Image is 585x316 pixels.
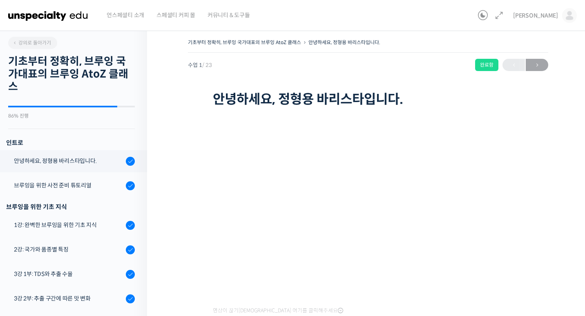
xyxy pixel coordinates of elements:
a: 기초부터 정확히, 브루잉 국가대표의 브루잉 AtoZ 클래스 [188,39,301,45]
h3: 인트로 [6,137,135,148]
div: 1강: 완벽한 브루잉을 위한 기초 지식 [14,220,123,229]
div: 완료함 [475,59,498,71]
div: 브루잉을 위한 사전 준비 튜토리얼 [14,181,123,190]
h1: 안녕하세요, 정형용 바리스타입니다. [213,91,523,107]
span: 수업 1 [188,62,212,68]
div: 3강 2부: 추출 구간에 따른 맛 변화 [14,294,123,303]
span: → [526,60,548,71]
div: 3강 1부: TDS와 추출 수율 [14,269,123,278]
div: 안녕하세요, 정형용 바리스타입니다. [14,156,123,165]
div: 브루잉을 위한 기초 지식 [6,201,135,212]
div: 86% 진행 [8,113,135,118]
span: [PERSON_NAME] [513,12,558,19]
span: 영상이 끊기[DEMOGRAPHIC_DATA] 여기를 클릭해주세요 [213,307,343,314]
h2: 기초부터 정확히, 브루잉 국가대표의 브루잉 AtoZ 클래스 [8,55,135,93]
a: 강의로 돌아가기 [8,37,57,49]
a: 다음→ [526,59,548,71]
a: 안녕하세요, 정형용 바리스타입니다. [308,39,380,45]
span: / 23 [202,62,212,69]
div: 2강: 국가와 품종별 특징 [14,245,123,254]
span: 강의로 돌아가기 [12,40,51,46]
